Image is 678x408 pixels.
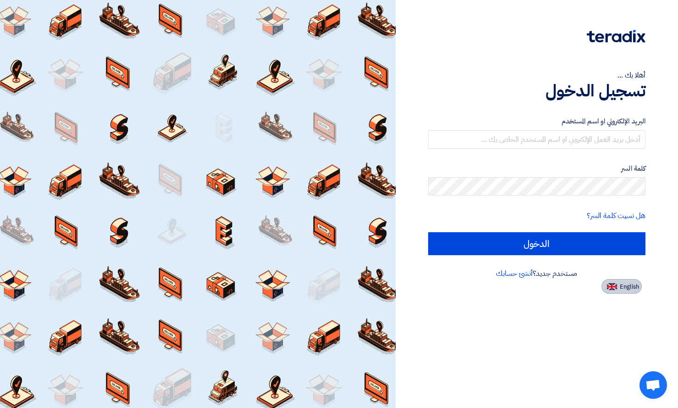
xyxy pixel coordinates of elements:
input: أدخل بريد العمل الإلكتروني او اسم المستخدم الخاص بك ... [428,130,645,149]
label: كلمة السر [428,163,645,174]
img: en-US.png [607,283,617,290]
div: أهلا بك ... [428,70,645,81]
h1: تسجيل الدخول [428,81,645,101]
a: هل نسيت كلمة السر؟ [587,210,645,221]
label: البريد الإلكتروني او اسم المستخدم [428,116,645,127]
a: 开放式聊天 [639,371,667,399]
input: الدخول [428,232,645,255]
a: أنشئ حسابك [496,268,532,279]
div: مستخدم جديد؟ [428,268,645,279]
img: Teradix logo [587,30,645,43]
button: English [601,279,642,294]
span: English [620,284,639,290]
